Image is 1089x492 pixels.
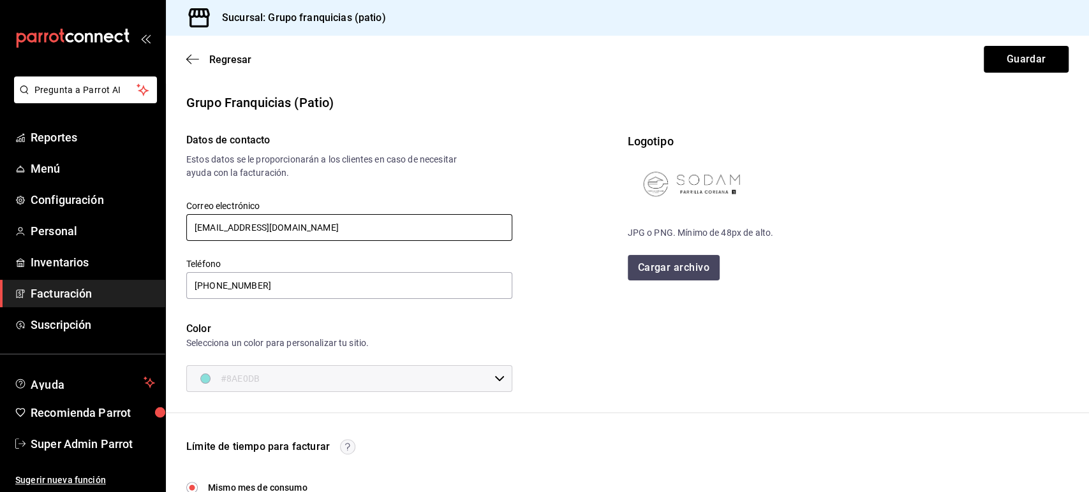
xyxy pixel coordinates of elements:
span: Super Admin Parrot [31,435,155,452]
div: Datos de contacto [186,133,473,148]
a: Pregunta a Parrot AI [9,92,157,106]
h3: Sucursal: Grupo franquicias (patio) [212,10,386,25]
span: Regresar [209,54,251,66]
img: Preview [628,160,755,207]
button: open_drawer_menu [140,33,151,43]
span: Inventarios [31,254,155,271]
button: Pregunta a Parrot AI [14,76,157,103]
div: Estos datos se le proporcionarán a los clientes en caso de necesitar ayuda con la facturación. [186,153,473,180]
div: Grupo Franquicias (Patio) [186,93,1069,112]
span: Sugerir nueva función [15,474,155,487]
span: Facturación [31,285,155,302]
span: Pregunta a Parrot AI [34,83,137,97]
div: Límite de tiempo para facturar [186,438,330,455]
span: Recomienda Parrot [31,404,155,421]
span: Ayuda [31,375,138,390]
button: Guardar [984,46,1069,73]
span: Reportes [31,129,155,146]
label: Teléfono [186,259,512,268]
div: Color [186,321,512,336]
span: Menú [31,160,155,177]
span: Configuración [31,191,155,208]
div: Logotipo [628,133,1069,150]
div: Selecciona un color para personalizar tu sitio. [186,336,512,350]
button: Cargar archivo [628,255,720,280]
div: JPG o PNG. Mínimo de 48px de alto. [628,226,1069,240]
label: Correo electrónico [186,201,512,210]
span: Personal [31,222,155,240]
span: Suscripción [31,316,155,333]
button: Regresar [186,54,251,66]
